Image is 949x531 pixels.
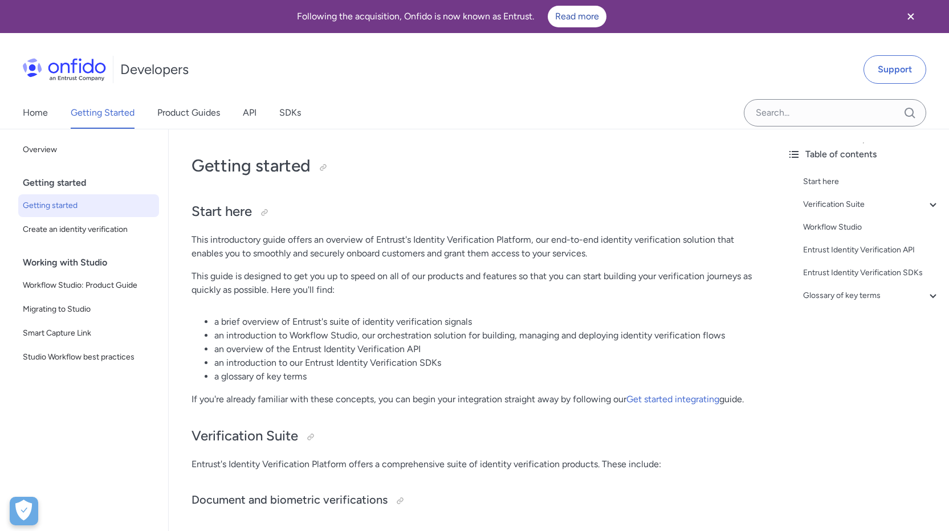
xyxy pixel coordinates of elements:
[18,218,159,241] a: Create an identity verification
[23,326,154,340] span: Smart Capture Link
[23,303,154,316] span: Migrating to Studio
[23,251,164,274] div: Working with Studio
[23,58,106,81] img: Onfido Logo
[192,202,755,222] h2: Start here
[10,497,38,525] button: Open Preferences
[803,243,940,257] a: Entrust Identity Verification API
[157,97,220,129] a: Product Guides
[787,148,940,161] div: Table of contents
[803,289,940,303] a: Glossary of key terms
[18,138,159,161] a: Overview
[23,171,164,194] div: Getting started
[18,346,159,369] a: Studio Workflow best practices
[18,322,159,345] a: Smart Capture Link
[10,497,38,525] div: Cookie Preferences
[192,154,755,177] h1: Getting started
[23,350,154,364] span: Studio Workflow best practices
[214,356,755,370] li: an introduction to our Entrust Identity Verification SDKs
[890,2,932,31] button: Close banner
[214,315,755,329] li: a brief overview of Entrust's suite of identity verification signals
[23,279,154,292] span: Workflow Studio: Product Guide
[803,198,940,211] a: Verification Suite
[243,97,256,129] a: API
[18,298,159,321] a: Migrating to Studio
[23,223,154,236] span: Create an identity verification
[14,6,890,27] div: Following the acquisition, Onfido is now known as Entrust.
[18,194,159,217] a: Getting started
[192,269,755,297] p: This guide is designed to get you up to speed on all of our products and features so that you can...
[23,143,154,157] span: Overview
[803,220,940,234] a: Workflow Studio
[214,329,755,342] li: an introduction to Workflow Studio, our orchestration solution for building, managing and deployi...
[18,274,159,297] a: Workflow Studio: Product Guide
[803,266,940,280] a: Entrust Identity Verification SDKs
[904,10,918,23] svg: Close banner
[192,458,755,471] p: Entrust's Identity Verification Platform offers a comprehensive suite of identity verification pr...
[214,342,755,356] li: an overview of the Entrust Identity Verification API
[192,233,755,260] p: This introductory guide offers an overview of Entrust's Identity Verification Platform, our end-t...
[803,175,940,189] a: Start here
[23,199,154,213] span: Getting started
[71,97,135,129] a: Getting Started
[626,394,719,405] a: Get started integrating
[192,427,755,446] h2: Verification Suite
[548,6,606,27] a: Read more
[192,492,755,510] h3: Document and biometric verifications
[864,55,926,84] a: Support
[192,393,755,406] p: If you're already familiar with these concepts, you can begin your integration straight away by f...
[120,60,189,79] h1: Developers
[23,97,48,129] a: Home
[214,370,755,383] li: a glossary of key terms
[744,99,926,126] input: Onfido search input field
[279,97,301,129] a: SDKs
